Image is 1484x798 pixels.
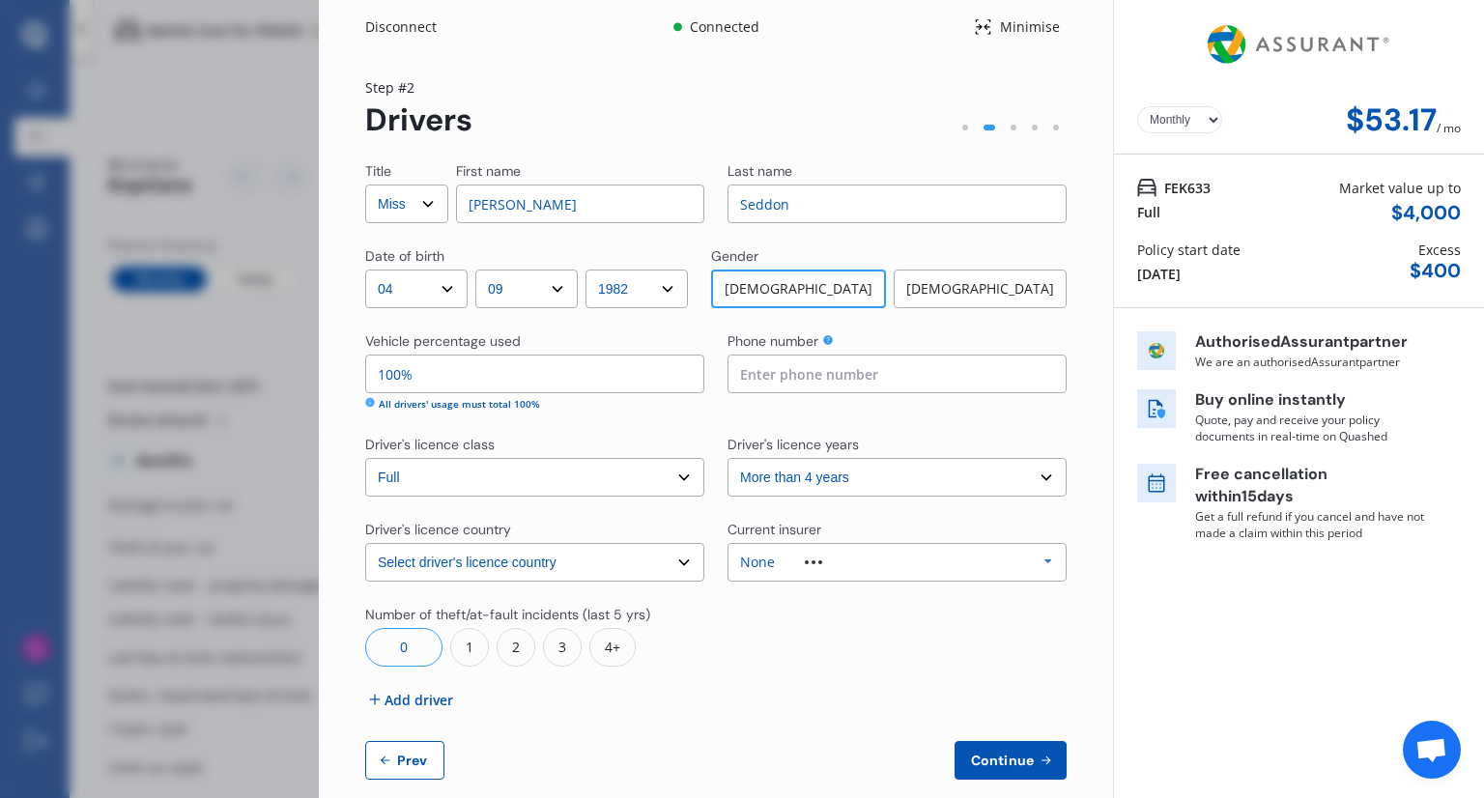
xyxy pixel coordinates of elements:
[728,161,792,181] div: Last name
[1195,412,1427,444] p: Quote, pay and receive your policy documents in real-time on Quashed
[365,331,521,351] div: Vehicle percentage used
[955,741,1067,780] button: Continue
[967,753,1038,768] span: Continue
[450,628,489,667] div: 1
[456,185,704,223] input: Enter first name
[379,397,540,412] div: All drivers' usage must total 100%
[1137,464,1176,502] img: free cancel icon
[393,753,432,768] span: Prev
[1137,264,1181,284] div: [DATE]
[1391,202,1461,224] div: $ 4,000
[1346,102,1437,138] div: $53.17
[711,270,886,308] div: [DEMOGRAPHIC_DATA]
[365,355,704,393] input: Enter percentage
[1410,260,1461,282] div: $ 400
[365,77,472,98] div: Step # 2
[686,17,762,37] div: Connected
[728,331,818,351] div: Phone number
[1137,240,1241,260] div: Policy start date
[365,741,444,780] button: Prev
[728,355,1067,393] input: Enter phone number
[365,605,650,624] div: Number of theft/at-fault incidents (last 5 yrs)
[1195,464,1427,508] p: Free cancellation within 15 days
[711,246,758,266] div: Gender
[365,520,511,539] div: Driver's licence country
[1202,8,1396,81] img: Assurant.png
[456,161,521,181] div: First name
[543,628,582,667] div: 3
[365,17,458,37] div: Disconnect
[365,102,472,138] div: Drivers
[365,628,442,667] div: 0
[497,628,535,667] div: 2
[740,556,775,569] div: None
[365,435,495,454] div: Driver's licence class
[1164,178,1211,198] span: FEK633
[1195,508,1427,541] p: Get a full refund if you cancel and have not made a claim within this period
[805,560,822,564] img: other.81dba5aafe580aa69f38.svg
[1437,102,1461,138] div: / mo
[1137,389,1176,428] img: buy online icon
[365,161,391,181] div: Title
[894,270,1067,308] div: [DEMOGRAPHIC_DATA]
[1137,331,1176,370] img: insurer icon
[1195,389,1427,412] p: Buy online instantly
[1418,240,1461,260] div: Excess
[365,246,444,266] div: Date of birth
[1195,354,1427,370] p: We are an authorised Assurant partner
[1137,202,1160,222] div: Full
[385,690,453,710] span: Add driver
[589,628,636,667] div: 4+
[1339,178,1461,198] div: Market value up to
[992,17,1067,37] div: Minimise
[728,435,859,454] div: Driver's licence years
[728,520,821,539] div: Current insurer
[1195,331,1427,354] p: Authorised Assurant partner
[728,185,1067,223] input: Enter last name
[1403,721,1461,779] div: Open chat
